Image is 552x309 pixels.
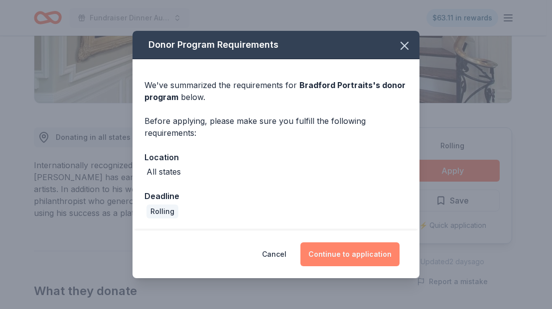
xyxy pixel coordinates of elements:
div: Donor Program Requirements [133,31,419,59]
div: All states [146,166,181,178]
button: Continue to application [300,242,400,266]
div: Before applying, please make sure you fulfill the following requirements: [144,115,408,139]
div: Location [144,151,408,164]
button: Cancel [262,242,286,266]
div: Rolling [146,205,178,218]
div: Deadline [144,190,408,203]
div: We've summarized the requirements for below. [144,79,408,103]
